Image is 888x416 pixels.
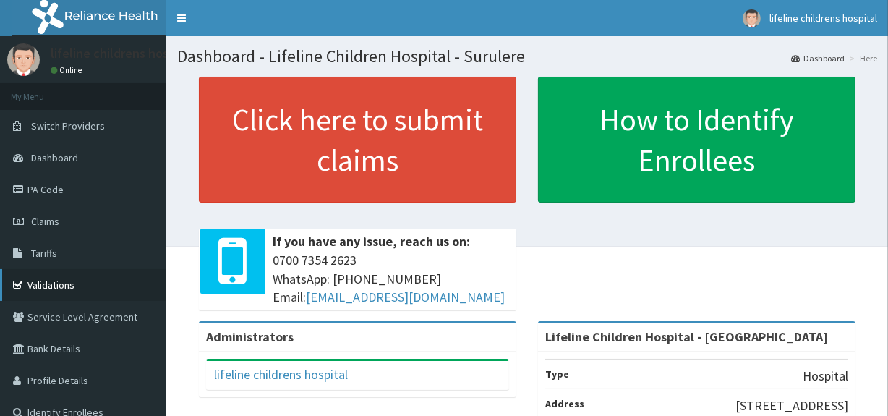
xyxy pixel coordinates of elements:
h1: Dashboard - Lifeline Children Hospital - Surulere [177,47,877,66]
b: If you have any issue, reach us on: [273,233,470,250]
p: [STREET_ADDRESS] [735,396,848,415]
span: Switch Providers [31,119,105,132]
p: Hospital [803,367,848,386]
a: Dashboard [791,52,845,64]
span: Tariffs [31,247,57,260]
strong: Lifeline Children Hospital - [GEOGRAPHIC_DATA] [545,328,828,345]
span: 0700 7354 2623 WhatsApp: [PHONE_NUMBER] Email: [273,251,509,307]
li: Here [846,52,877,64]
b: Administrators [206,328,294,345]
a: lifeline childrens hospital [214,366,348,383]
span: Dashboard [31,151,78,164]
span: lifeline childrens hospital [769,12,877,25]
span: Claims [31,215,59,228]
a: How to Identify Enrollees [538,77,855,203]
a: [EMAIL_ADDRESS][DOMAIN_NAME] [306,289,505,305]
img: User Image [7,43,40,76]
a: Click here to submit claims [199,77,516,203]
b: Type [545,368,569,381]
img: User Image [743,9,761,27]
a: Online [51,65,85,75]
b: Address [545,397,584,410]
p: lifeline childrens hospital [51,47,195,60]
